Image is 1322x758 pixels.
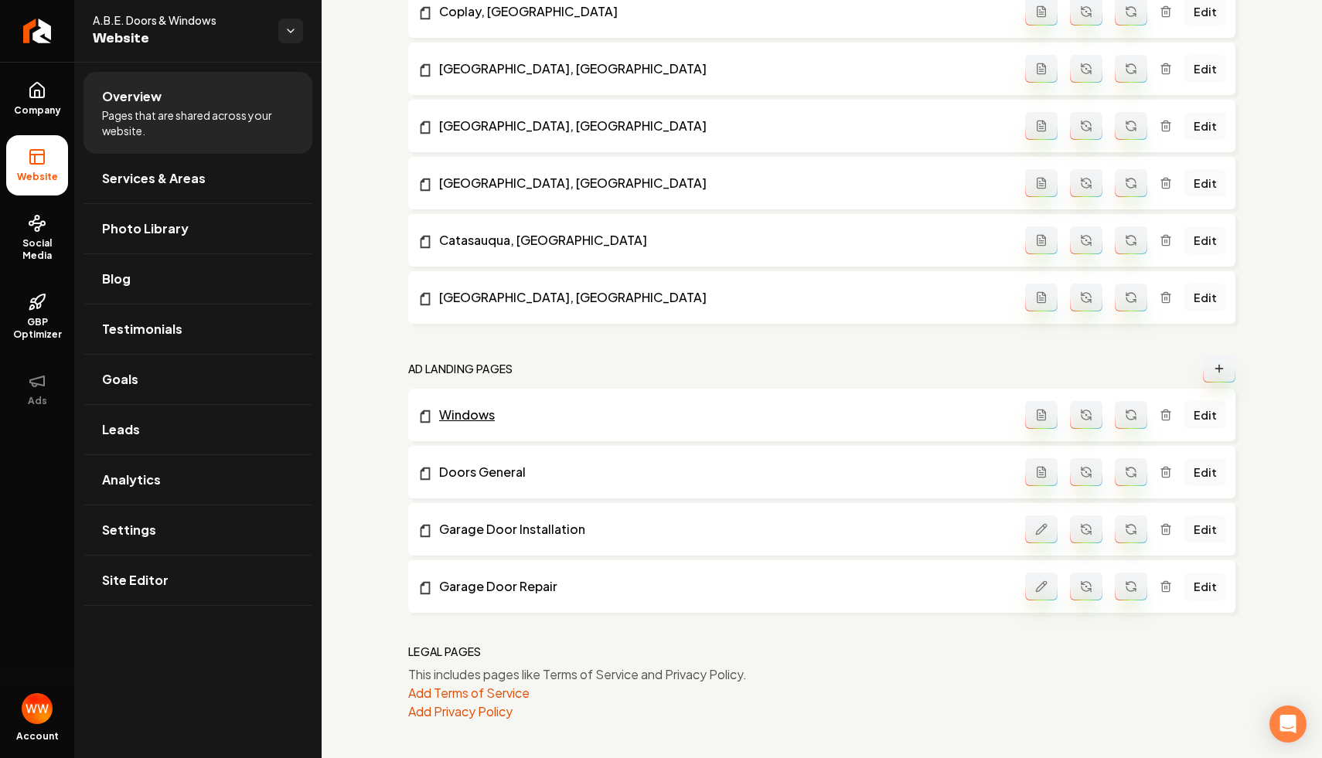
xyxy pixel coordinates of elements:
[1025,573,1058,600] button: Edit admin page prompt
[16,730,59,743] span: Account
[417,520,1025,539] a: Garage Door Installation
[1269,705,1307,743] div: Open Intercom Messenger
[1025,401,1058,429] button: Add admin page prompt
[1025,226,1058,254] button: Add admin page prompt
[102,420,140,439] span: Leads
[408,665,1235,684] p: This includes pages like Terms of Service and Privacy Policy.
[6,280,68,353] a: GBP Optimizer
[102,270,131,288] span: Blog
[23,19,52,43] img: Rebolt Logo
[102,107,294,138] span: Pages that are shared across your website.
[102,87,162,106] span: Overview
[1025,515,1058,543] button: Edit admin page prompt
[22,395,53,407] span: Ads
[1025,284,1058,311] button: Add admin page prompt
[83,204,312,253] a: Photo Library
[417,406,1025,424] a: Windows
[83,154,312,203] a: Services & Areas
[408,644,482,659] h2: Legal Pages
[93,28,266,49] span: Website
[408,361,513,376] h2: Ad landing pages
[93,12,266,28] span: A.B.E. Doors & Windows
[408,684,530,702] button: Add Terms of Service
[1184,169,1226,197] a: Edit
[417,2,1025,21] a: Coplay, [GEOGRAPHIC_DATA]
[6,316,68,341] span: GBP Optimizer
[83,405,312,454] a: Leads
[22,693,53,724] img: Will Wallace
[83,455,312,505] a: Analytics
[102,571,169,590] span: Site Editor
[417,117,1025,135] a: [GEOGRAPHIC_DATA], [GEOGRAPHIC_DATA]
[102,320,182,338] span: Testimonials
[22,693,53,724] button: Open user button
[417,463,1025,481] a: Doors General
[417,577,1025,596] a: Garage Door Repair
[83,254,312,304] a: Blog
[6,237,68,262] span: Social Media
[1184,112,1226,140] a: Edit
[102,169,206,188] span: Services & Areas
[102,471,161,489] span: Analytics
[1184,55,1226,83] a: Edit
[6,69,68,129] a: Company
[1025,169,1058,197] button: Add admin page prompt
[102,219,189,238] span: Photo Library
[11,171,64,183] span: Website
[1184,226,1226,254] a: Edit
[6,359,68,420] button: Ads
[1025,112,1058,140] button: Add admin page prompt
[1184,515,1226,543] a: Edit
[408,702,513,721] button: Add Privacy Policy
[1184,458,1226,486] a: Edit
[83,304,312,354] a: Testimonials
[102,370,138,389] span: Goals
[417,231,1025,250] a: Catasauqua, [GEOGRAPHIC_DATA]
[1184,401,1226,429] a: Edit
[417,288,1025,307] a: [GEOGRAPHIC_DATA], [GEOGRAPHIC_DATA]
[6,202,68,274] a: Social Media
[417,59,1025,78] a: [GEOGRAPHIC_DATA], [GEOGRAPHIC_DATA]
[102,521,156,539] span: Settings
[1184,573,1226,600] a: Edit
[1025,55,1058,83] button: Add admin page prompt
[8,104,67,117] span: Company
[417,174,1025,192] a: [GEOGRAPHIC_DATA], [GEOGRAPHIC_DATA]
[1184,284,1226,311] a: Edit
[1025,458,1058,486] button: Add admin page prompt
[83,505,312,555] a: Settings
[83,355,312,404] a: Goals
[83,556,312,605] a: Site Editor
